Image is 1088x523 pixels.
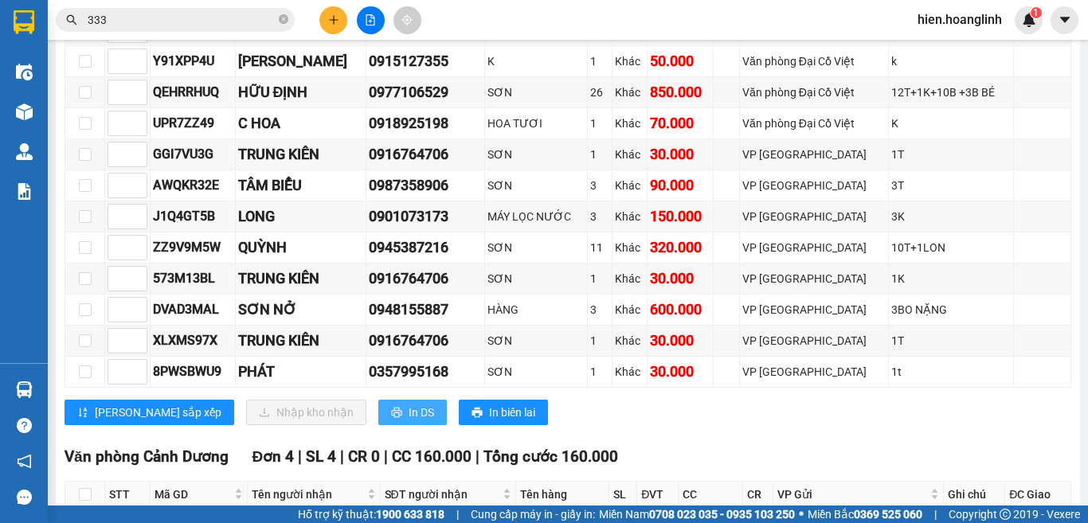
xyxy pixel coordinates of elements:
[366,263,485,295] td: 0916764706
[366,232,485,263] td: 0945387216
[238,299,364,321] div: SƠN NỞ
[236,232,367,263] td: QUỲNH
[615,115,645,132] div: Khác
[153,299,233,319] div: DVAD3MAL
[252,447,295,466] span: Đơn 4
[365,14,376,25] span: file-add
[16,143,33,160] img: warehouse-icon
[590,270,609,287] div: 1
[742,239,886,256] div: VP [GEOGRAPHIC_DATA]
[487,115,584,132] div: HOA TƯƠI
[615,177,645,194] div: Khác
[472,407,483,420] span: printer
[1005,482,1071,508] th: ĐC Giao
[319,6,347,34] button: plus
[95,404,221,421] span: [PERSON_NAME] sắp xếp
[105,482,151,508] th: STT
[366,357,485,388] td: 0357995168
[385,486,500,503] span: SĐT người nhận
[742,84,886,101] div: Văn phòng Đại Cồ Việt
[1031,7,1042,18] sup: 1
[615,332,645,349] div: Khác
[650,112,710,135] div: 70.000
[487,239,584,256] div: SƠN
[891,239,1011,256] div: 10T+1LON
[740,326,889,357] td: VP Mỹ Đình
[409,404,434,421] span: In DS
[742,146,886,163] div: VP [GEOGRAPHIC_DATA]
[590,301,609,318] div: 3
[516,482,609,508] th: Tên hàng
[14,10,34,34] img: logo-vxr
[650,299,710,321] div: 600.000
[238,330,364,352] div: TRUNG KIÊN
[891,53,1011,70] div: k
[740,170,889,201] td: VP Mỹ Đình
[615,146,645,163] div: Khác
[590,208,609,225] div: 3
[590,53,609,70] div: 1
[777,486,927,503] span: VP Gửi
[238,143,364,166] div: TRUNG KIÊN
[16,183,33,200] img: solution-icon
[609,482,637,508] th: SL
[487,270,584,287] div: SƠN
[650,143,710,166] div: 30.000
[459,400,548,425] button: printerIn biên lai
[393,6,421,34] button: aim
[650,361,710,383] div: 30.000
[369,205,482,228] div: 0901073173
[650,236,710,259] div: 320.000
[590,332,609,349] div: 1
[151,108,236,139] td: UPR7ZZ49
[650,267,710,290] div: 30.000
[153,113,233,133] div: UPR7ZZ49
[742,177,886,194] div: VP [GEOGRAPHIC_DATA]
[366,77,485,108] td: 0977106529
[891,208,1011,225] div: 3K
[348,447,380,466] span: CR 0
[151,295,236,326] td: DVAD3MAL
[238,50,364,72] div: [PERSON_NAME]
[236,263,367,295] td: TRUNG KIÊN
[637,482,678,508] th: ĐVT
[238,361,364,383] div: PHÁT
[17,490,32,505] span: message
[476,447,479,466] span: |
[77,407,88,420] span: sort-ascending
[740,108,889,139] td: Văn phòng Đại Cồ Việt
[891,115,1011,132] div: K
[366,326,485,357] td: 0916764706
[944,482,1005,508] th: Ghi chú
[328,14,339,25] span: plus
[891,332,1011,349] div: 1T
[151,263,236,295] td: 573M13BL
[151,357,236,388] td: 8PWSBWU9
[366,295,485,326] td: 0948155887
[742,301,886,318] div: VP [GEOGRAPHIC_DATA]
[742,363,886,381] div: VP [GEOGRAPHIC_DATA]
[590,177,609,194] div: 3
[615,270,645,287] div: Khác
[17,418,32,433] span: question-circle
[742,208,886,225] div: VP [GEOGRAPHIC_DATA]
[65,447,229,466] span: Văn phòng Cảnh Dương
[391,407,402,420] span: printer
[650,81,710,103] div: 850.000
[279,14,288,24] span: close-circle
[590,115,609,132] div: 1
[238,236,364,259] div: QUỲNH
[740,46,889,77] td: Văn phòng Đại Cồ Việt
[155,486,231,503] span: Mã GD
[369,143,482,166] div: 0916764706
[392,447,472,466] span: CC 160.000
[599,505,795,523] span: Miền Nam
[66,14,77,25] span: search
[236,139,367,170] td: TRUNG KIÊN
[151,139,236,170] td: GGI7VU3G
[151,77,236,108] td: QEHRRHUQ
[151,170,236,201] td: AWQKR32E
[153,268,233,288] div: 573M13BL
[236,77,367,108] td: HỮU ĐỊNH
[650,174,710,197] div: 90.000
